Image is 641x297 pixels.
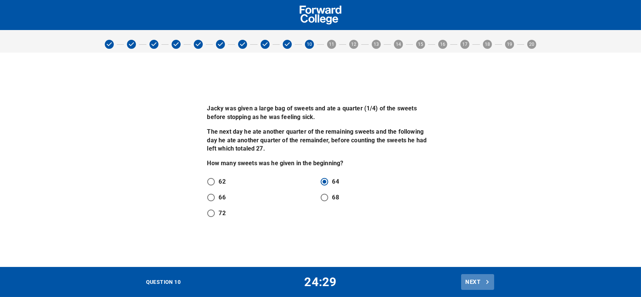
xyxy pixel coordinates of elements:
[418,42,423,47] text: 15
[529,42,534,47] text: 20
[246,274,395,289] h4: 24:29
[307,42,312,47] text: 10
[207,159,434,168] p: How many sweets was he given in the beginning?
[373,42,379,47] text: 13
[440,42,445,47] text: 16
[332,177,339,186] p: 64
[332,193,339,202] p: 68
[207,128,434,154] p: The next day he ate another quarter of the remaining sweets and the following day he ate another ...
[461,274,494,290] button: Next
[207,174,434,221] div: answer
[207,104,434,122] p: Jacky was given a large bag of sweets and ate a quarter (1/4) of the sweets before stopping as he...
[219,177,226,186] p: 62
[329,42,334,47] text: 11
[507,42,512,47] text: 19
[484,42,490,47] text: 18
[396,42,401,47] text: 14
[465,277,490,287] span: Next
[219,209,226,218] p: 72
[146,279,181,285] span: QUESTION 10
[462,42,468,47] text: 17
[300,6,341,24] img: Forward School
[219,193,226,202] p: 66
[351,42,356,47] text: 12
